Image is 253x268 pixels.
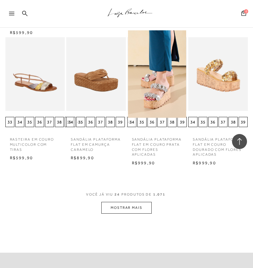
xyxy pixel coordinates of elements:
[228,117,238,127] button: 38
[208,117,218,127] button: 36
[177,117,187,127] button: 39
[76,117,85,127] button: 35
[35,117,44,127] button: 36
[157,117,167,127] button: 37
[5,117,14,127] button: 33
[86,192,167,196] span: VOCÊ JÁ VIU PRODUTOS DE
[127,117,137,127] button: 34
[96,117,105,127] button: 37
[128,30,186,118] img: SANDÁLIA PLATAFORMA FLAT EM COURO PRATA COM FLORES APLICADAS
[126,117,135,127] button: 40
[116,117,125,127] button: 39
[86,117,95,127] button: 36
[101,202,152,214] button: MOSTRAR MAIS
[128,30,186,118] a: SANDÁLIA PLATAFORMA FLAT EM COURO PRATA COM FLORES APLICADAS SANDÁLIA PLATAFORMA FLAT EM COURO PR...
[5,133,65,152] a: RASTEIRA EM COURO MULTICOLOR COM TIRAS
[115,192,120,196] span: 24
[71,155,94,160] span: R$899,90
[25,117,34,127] button: 35
[10,155,33,160] span: R$599,90
[153,192,165,196] span: 1.071
[239,117,248,127] button: 39
[45,117,54,127] button: 37
[188,133,248,157] a: SANDÁLIA PLATAFORMA FLAT EM COURO DOURADO COM FLORES APLICADAS
[219,117,228,127] button: 37
[55,117,64,127] button: 38
[67,30,125,118] a: SANDÁLIA PLATAFORMA FLAT EM CAMURÇA CARAMELO SANDÁLIA PLATAFORMA FLAT EM CAMURÇA CARAMELO
[189,30,247,118] img: SANDÁLIA PLATAFORMA FLAT EM COURO DOURADO COM FLORES APLICADAS
[66,117,75,127] button: 34
[106,117,115,127] button: 38
[6,30,64,118] a: RASTEIRA EM COURO MULTICOLOR COM TIRAS RASTEIRA EM COURO MULTICOLOR COM TIRAS
[65,117,74,127] button: 39
[168,117,177,127] button: 38
[6,30,64,118] img: RASTEIRA EM COURO MULTICOLOR COM TIRAS
[15,117,24,127] button: 34
[188,117,198,127] button: 34
[137,117,147,127] button: 35
[66,133,126,152] a: SANDÁLIA PLATAFORMA FLAT EM CAMURÇA CARAMELO
[193,160,216,165] span: R$999,90
[127,133,187,157] a: SANDÁLIA PLATAFORMA FLAT EM COURO PRATA COM FLORES APLICADAS
[244,9,248,14] span: 0
[147,117,157,127] button: 36
[240,10,248,18] button: 0
[198,117,208,127] button: 35
[67,30,125,118] img: SANDÁLIA PLATAFORMA FLAT EM CAMURÇA CARAMELO
[189,30,247,118] a: SANDÁLIA PLATAFORMA FLAT EM COURO DOURADO COM FLORES APLICADAS SANDÁLIA PLATAFORMA FLAT EM COURO ...
[132,160,155,165] span: R$999,90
